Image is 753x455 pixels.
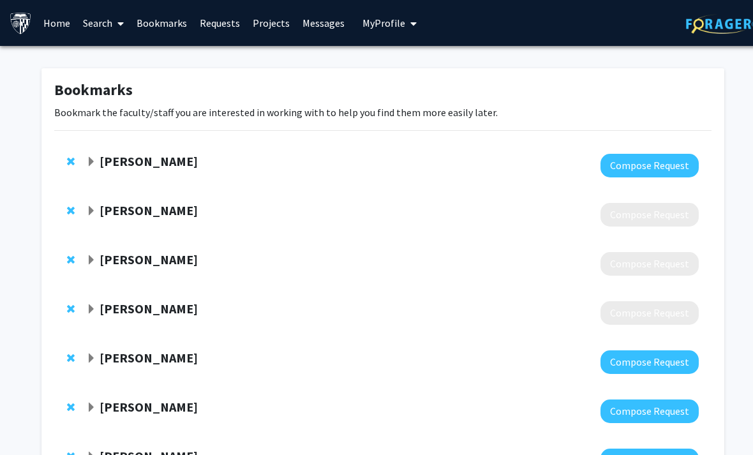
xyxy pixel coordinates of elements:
[100,350,198,366] strong: [PERSON_NAME]
[86,255,96,265] span: Expand Glenn Schwartz Bookmark
[86,157,96,167] span: Expand Kara Piccirilli Bookmark
[296,1,351,45] a: Messages
[600,154,699,177] button: Compose Request to Kara Piccirilli
[86,354,96,364] span: Expand Angelo Mele Bookmark
[54,81,712,100] h1: Bookmarks
[600,399,699,423] button: Compose Request to Jacob Lauinger
[86,304,96,315] span: Expand Naveeda Khan Bookmark
[67,353,75,363] span: Remove Angelo Mele from bookmarks
[10,12,32,34] img: Johns Hopkins University Logo
[100,301,198,317] strong: [PERSON_NAME]
[193,1,246,45] a: Requests
[600,252,699,276] button: Compose Request to Glenn Schwartz
[67,205,75,216] span: Remove Rina Agarwala from bookmarks
[100,251,198,267] strong: [PERSON_NAME]
[67,402,75,412] span: Remove Jacob Lauinger from bookmarks
[37,1,77,45] a: Home
[100,399,198,415] strong: [PERSON_NAME]
[600,350,699,374] button: Compose Request to Angelo Mele
[600,203,699,227] button: Compose Request to Rina Agarwala
[130,1,193,45] a: Bookmarks
[246,1,296,45] a: Projects
[86,206,96,216] span: Expand Rina Agarwala Bookmark
[362,17,405,29] span: My Profile
[100,202,198,218] strong: [PERSON_NAME]
[86,403,96,413] span: Expand Jacob Lauinger Bookmark
[54,105,712,120] p: Bookmark the faculty/staff you are interested in working with to help you find them more easily l...
[67,304,75,314] span: Remove Naveeda Khan from bookmarks
[77,1,130,45] a: Search
[67,156,75,167] span: Remove Kara Piccirilli from bookmarks
[100,153,198,169] strong: [PERSON_NAME]
[600,301,699,325] button: Compose Request to Naveeda Khan
[67,255,75,265] span: Remove Glenn Schwartz from bookmarks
